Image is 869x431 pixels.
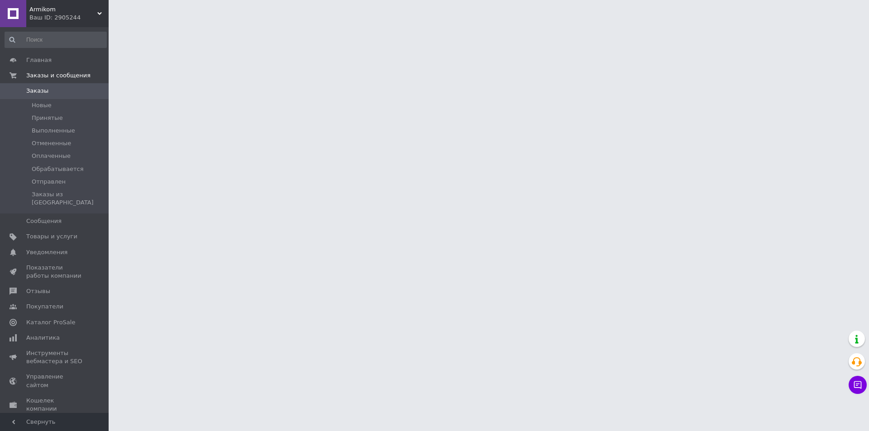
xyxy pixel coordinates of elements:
span: Уведомления [26,248,67,256]
span: Кошелек компании [26,397,84,413]
span: Заказы из [GEOGRAPHIC_DATA] [32,190,106,207]
span: Сообщения [26,217,62,225]
span: Товары и услуги [26,232,77,241]
span: Новые [32,101,52,109]
button: Чат с покупателем [849,376,867,394]
input: Поиск [5,32,107,48]
span: Оплаченные [32,152,71,160]
span: Обрабатывается [32,165,83,173]
span: Инструменты вебмастера и SEO [26,349,84,365]
span: Каталог ProSale [26,318,75,327]
span: Покупатели [26,303,63,311]
span: Управление сайтом [26,373,84,389]
span: Отмененные [32,139,71,147]
span: Отправлен [32,178,66,186]
div: Ваш ID: 2905244 [29,14,109,22]
span: Отзывы [26,287,50,295]
span: Принятые [32,114,63,122]
span: Аналитика [26,334,60,342]
span: Выполненные [32,127,75,135]
span: Показатели работы компании [26,264,84,280]
span: Заказы [26,87,48,95]
span: Armikom [29,5,97,14]
span: Заказы и сообщения [26,71,91,80]
span: Главная [26,56,52,64]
